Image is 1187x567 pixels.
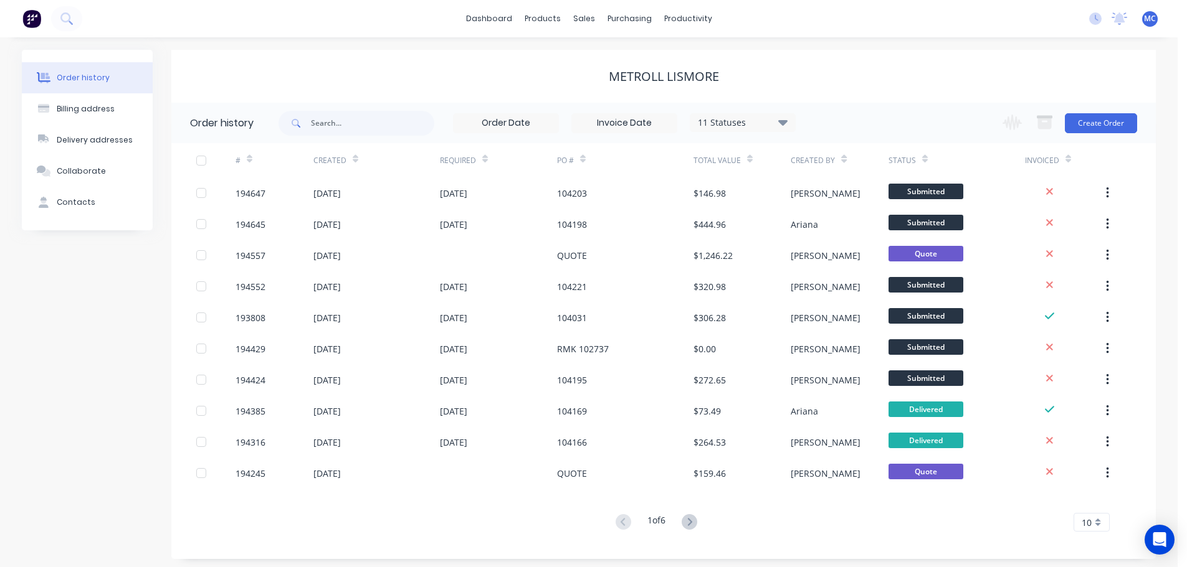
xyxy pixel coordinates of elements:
[440,342,467,355] div: [DATE]
[694,373,726,387] div: $272.65
[22,62,153,93] button: Order history
[190,116,254,131] div: Order history
[557,218,587,231] div: 104198
[313,143,440,177] div: Created
[236,155,241,166] div: #
[1145,525,1175,555] div: Open Intercom Messenger
[557,155,574,166] div: PO #
[889,401,963,417] span: Delivered
[889,277,963,293] span: Submitted
[57,197,95,208] div: Contacts
[889,246,963,261] span: Quote
[460,9,518,28] a: dashboard
[236,405,265,418] div: 194385
[889,155,916,166] div: Status
[889,143,1025,177] div: Status
[557,249,587,262] div: QUOTE
[313,436,341,449] div: [DATE]
[440,311,467,324] div: [DATE]
[791,467,860,480] div: [PERSON_NAME]
[440,218,467,231] div: [DATE]
[22,93,153,124] button: Billing address
[791,218,818,231] div: Ariana
[22,124,153,156] button: Delivery addresses
[694,405,721,418] div: $73.49
[658,9,718,28] div: productivity
[313,342,341,355] div: [DATE]
[694,155,741,166] div: Total Value
[454,114,558,133] input: Order Date
[694,436,726,449] div: $264.53
[313,405,341,418] div: [DATE]
[440,143,557,177] div: Required
[791,280,860,293] div: [PERSON_NAME]
[557,187,587,200] div: 104203
[440,373,467,387] div: [DATE]
[557,373,587,387] div: 104195
[791,143,888,177] div: Created By
[236,436,265,449] div: 194316
[236,280,265,293] div: 194552
[1082,516,1092,529] span: 10
[313,467,341,480] div: [DATE]
[557,436,587,449] div: 104166
[57,134,133,146] div: Delivery addresses
[694,249,733,262] div: $1,246.22
[694,280,726,293] div: $320.98
[1025,143,1103,177] div: Invoiced
[889,433,963,448] span: Delivered
[236,218,265,231] div: 194645
[694,467,726,480] div: $159.46
[313,373,341,387] div: [DATE]
[1065,113,1137,133] button: Create Order
[518,9,567,28] div: products
[440,405,467,418] div: [DATE]
[791,249,860,262] div: [PERSON_NAME]
[889,370,963,386] span: Submitted
[889,215,963,230] span: Submitted
[557,405,587,418] div: 104169
[609,69,719,84] div: METROLL LISMORE
[889,464,963,479] span: Quote
[22,187,153,218] button: Contacts
[440,280,467,293] div: [DATE]
[791,373,860,387] div: [PERSON_NAME]
[236,249,265,262] div: 194557
[690,116,795,129] div: 11 Statuses
[791,187,860,200] div: [PERSON_NAME]
[313,280,341,293] div: [DATE]
[22,156,153,187] button: Collaborate
[236,187,265,200] div: 194647
[791,155,835,166] div: Created By
[440,155,476,166] div: Required
[311,111,434,136] input: Search...
[557,467,587,480] div: QUOTE
[694,311,726,324] div: $306.28
[236,373,265,387] div: 194424
[791,311,860,324] div: [PERSON_NAME]
[313,311,341,324] div: [DATE]
[440,436,467,449] div: [DATE]
[694,143,791,177] div: Total Value
[647,513,665,532] div: 1 of 6
[236,143,313,177] div: #
[440,187,467,200] div: [DATE]
[313,218,341,231] div: [DATE]
[22,9,41,28] img: Factory
[791,342,860,355] div: [PERSON_NAME]
[572,114,677,133] input: Invoice Date
[1144,13,1156,24] span: MC
[601,9,658,28] div: purchasing
[889,308,963,324] span: Submitted
[557,311,587,324] div: 104031
[313,187,341,200] div: [DATE]
[791,436,860,449] div: [PERSON_NAME]
[694,342,716,355] div: $0.00
[557,143,694,177] div: PO #
[236,467,265,480] div: 194245
[567,9,601,28] div: sales
[236,342,265,355] div: 194429
[57,103,115,115] div: Billing address
[791,405,818,418] div: Ariana
[57,166,106,177] div: Collaborate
